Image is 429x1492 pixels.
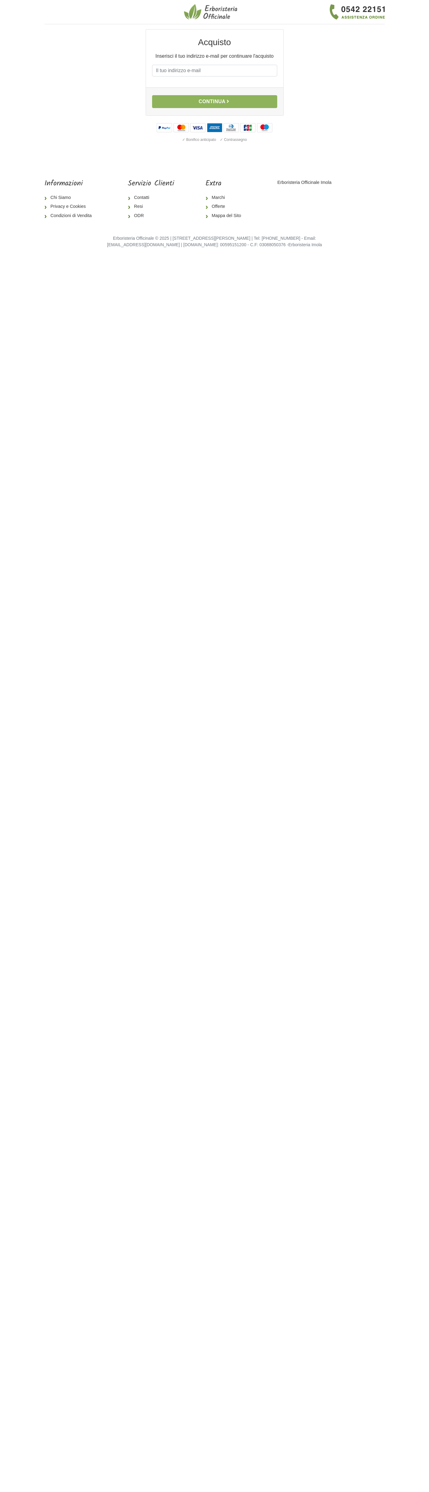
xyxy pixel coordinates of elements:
button: Continua [152,95,277,108]
a: Mappa del Sito [205,211,246,220]
a: Erboristeria Imola [288,242,322,247]
input: Il tuo indirizzo e-mail [152,65,277,76]
h2: Acquisto [152,37,277,48]
a: Marchi [205,193,246,202]
h5: Extra [205,179,246,188]
a: Offerte [205,202,246,211]
h5: Informazioni [44,179,97,188]
div: ✓ Contrassegno [219,136,248,144]
a: Erboristeria Officinale Imola [277,180,331,185]
img: Erboristeria Officinale [184,4,239,20]
div: ✓ Bonifico anticipato [181,136,217,144]
a: Chi Siamo [44,193,97,202]
a: Condizioni di Vendita [44,211,97,220]
a: ODR [128,211,174,220]
a: Resi [128,202,174,211]
a: Privacy e Cookies [44,202,97,211]
a: Contatti [128,193,174,202]
h5: Servizio Clienti [128,179,174,188]
small: Erboristeria Officinale © 2025 | [STREET_ADDRESS][PERSON_NAME] | Tel: [PHONE_NUMBER] - Email: [EM... [107,236,322,247]
p: Inserisci il tuo indirizzo e-mail per continuare l'acquisto [152,52,277,60]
